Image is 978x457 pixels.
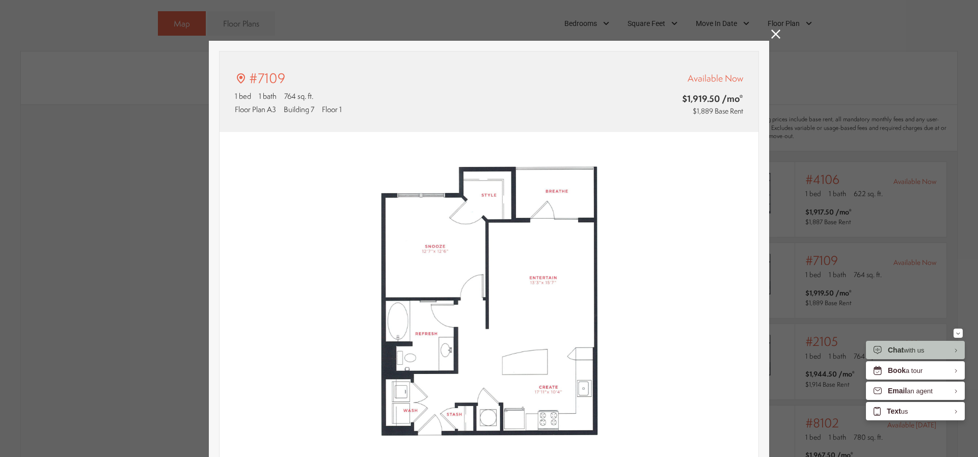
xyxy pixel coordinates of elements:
[249,69,285,88] p: #7109
[284,91,313,101] span: 764 sq. ft.
[693,106,743,116] span: $1,889 Base Rent
[322,104,342,115] span: Floor 1
[235,104,276,115] span: Floor Plan A3
[688,72,743,85] span: Available Now
[235,91,251,101] span: 1 bed
[284,104,314,115] span: Building 7
[259,91,277,101] span: 1 bath
[624,92,743,105] span: $1,919.50 /mo*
